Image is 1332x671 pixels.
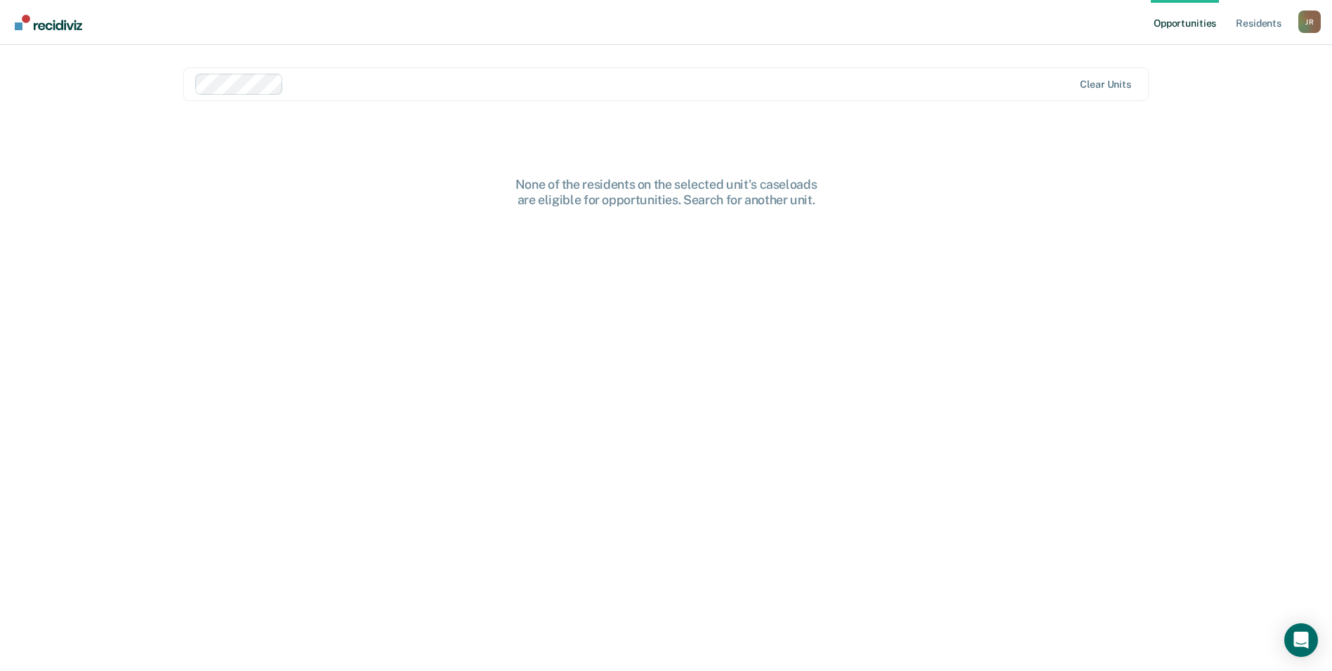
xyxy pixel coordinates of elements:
[1298,11,1321,33] div: J R
[15,15,82,30] img: Recidiviz
[1080,79,1131,91] div: Clear units
[442,177,891,207] div: None of the residents on the selected unit's caseloads are eligible for opportunities. Search for...
[1284,623,1318,657] div: Open Intercom Messenger
[1298,11,1321,33] button: Profile dropdown button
